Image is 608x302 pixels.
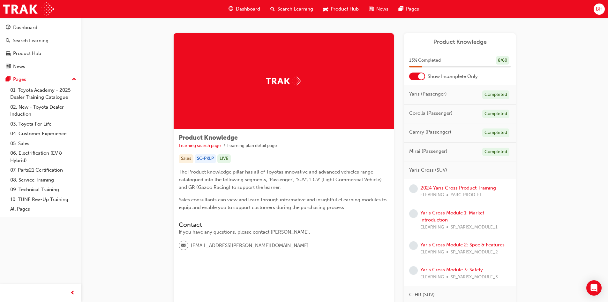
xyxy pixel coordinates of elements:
[409,148,447,155] span: Mirai (Passenger)
[8,129,79,139] a: 04. Customer Experience
[8,195,79,205] a: 10. TUNE Rev-Up Training
[179,134,238,141] span: Product Knowledge
[6,64,11,70] span: news-icon
[420,242,505,248] a: Yaris Cross Module 2: Spec & Features
[482,110,509,118] div: Completed
[227,142,277,150] li: Learning plan detail page
[179,143,221,148] a: Learning search page
[409,184,418,193] span: learningRecordVerb_NONE-icon
[406,5,419,13] span: Pages
[496,56,509,65] div: 8 / 60
[13,76,26,83] div: Pages
[8,119,79,129] a: 03. Toyota For Life
[451,249,498,256] span: SP_YARISX_MODULE_2
[13,37,49,44] div: Search Learning
[364,3,394,16] a: news-iconNews
[318,3,364,16] a: car-iconProduct Hub
[376,5,388,13] span: News
[409,291,435,298] span: C-HR (SUV)
[323,5,328,13] span: car-icon
[3,48,79,59] a: Product Hub
[409,90,447,98] span: Yaris (Passenger)
[179,169,383,190] span: The Product knowledge pillar has all of Toyotas innovative and advanced vehicles range catalogued...
[270,5,275,13] span: search-icon
[179,197,388,210] span: Sales consultants can view and learn through informative and insightful eLearning modules to equi...
[265,3,318,16] a: search-iconSearch Learning
[191,242,309,249] span: [EMAIL_ADDRESS][PERSON_NAME][DOMAIN_NAME]
[13,63,25,70] div: News
[482,128,509,137] div: Completed
[223,3,265,16] a: guage-iconDashboard
[482,90,509,99] div: Completed
[409,266,418,275] span: learningRecordVerb_NONE-icon
[277,5,313,13] span: Search Learning
[420,267,483,273] a: Yaris Cross Module 3: Safety
[6,77,11,82] span: pages-icon
[409,241,418,250] span: learningRecordVerb_NONE-icon
[420,224,444,231] span: ELEARNING
[8,204,79,214] a: All Pages
[482,148,509,156] div: Completed
[420,210,484,223] a: Yaris Cross Module 1: Market Introduction
[3,22,79,34] a: Dashboard
[6,51,11,57] span: car-icon
[8,102,79,119] a: 02. New - Toyota Dealer Induction
[451,191,482,199] span: YARC-PROD-EL
[409,128,451,136] span: Camry (Passenger)
[72,75,76,84] span: up-icon
[8,185,79,195] a: 09. Technical Training
[179,221,389,228] h3: Contact
[331,5,359,13] span: Product Hub
[420,185,496,191] a: 2024 Yaris Cross Product Training
[8,148,79,165] a: 06. Electrification (EV & Hybrid)
[8,175,79,185] a: 08. Service Training
[409,38,511,46] a: Product Knowledge
[420,249,444,256] span: ELEARNING
[409,110,453,117] span: Corolla (Passenger)
[8,139,79,149] a: 05. Sales
[451,274,498,281] span: SP_YARISX_MODULE_3
[236,5,260,13] span: Dashboard
[70,289,75,297] span: prev-icon
[13,24,37,31] div: Dashboard
[266,76,301,86] img: Trak
[3,35,79,47] a: Search Learning
[420,191,444,199] span: ELEARNING
[13,50,41,57] div: Product Hub
[420,274,444,281] span: ELEARNING
[6,38,10,44] span: search-icon
[451,224,498,231] span: SP_YARISX_MODULE_1
[586,280,602,296] div: Open Intercom Messenger
[179,154,193,163] div: Sales
[3,74,79,85] button: Pages
[6,25,11,31] span: guage-icon
[8,85,79,102] a: 01. Toyota Academy - 2025 Dealer Training Catalogue
[3,61,79,73] a: News
[399,5,403,13] span: pages-icon
[181,242,186,250] span: email-icon
[409,57,441,64] span: 13 % Completed
[3,2,54,16] img: Trak
[369,5,374,13] span: news-icon
[409,166,447,174] span: Yaris Cross (SUV)
[594,4,605,15] button: BH
[394,3,424,16] a: pages-iconPages
[179,228,389,236] div: If you have any questions, please contact [PERSON_NAME].
[3,20,79,74] button: DashboardSearch LearningProduct HubNews
[409,209,418,218] span: learningRecordVerb_NONE-icon
[596,5,603,13] span: BH
[428,73,478,80] span: Show Incomplete Only
[8,165,79,175] a: 07. Parts21 Certification
[195,154,216,163] div: SC-PKLP
[229,5,233,13] span: guage-icon
[217,154,231,163] div: LIVE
